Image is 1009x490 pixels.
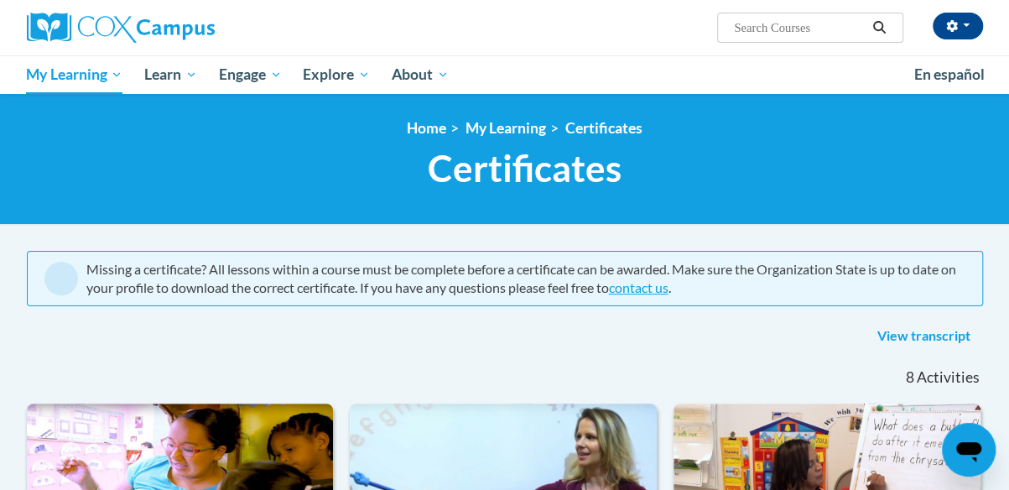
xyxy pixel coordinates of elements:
[865,323,983,350] a: View transcript
[16,55,134,94] a: My Learning
[27,13,329,43] a: Cox Campus
[914,65,985,83] span: En español
[26,65,122,85] span: My Learning
[292,55,381,94] a: Explore
[303,65,370,85] span: Explore
[609,279,668,295] a: contact us
[866,18,892,38] button: Search
[917,368,980,387] span: Activities
[428,146,622,190] span: Certificates
[14,55,996,94] div: Main menu
[144,65,197,85] span: Learn
[86,260,965,297] div: Missing a certificate? All lessons within a course must be complete before a certificate can be a...
[407,119,446,137] a: Home
[219,65,282,85] span: Engage
[732,18,866,38] input: Search Courses
[27,13,215,43] img: Cox Campus
[905,368,913,387] span: 8
[942,423,996,477] iframe: Button to launch messaging window
[565,119,642,137] a: Certificates
[208,55,293,94] a: Engage
[903,57,996,92] a: En español
[392,65,449,85] span: About
[133,55,208,94] a: Learn
[381,55,460,94] a: About
[933,13,983,39] button: Account Settings
[465,119,546,137] a: My Learning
